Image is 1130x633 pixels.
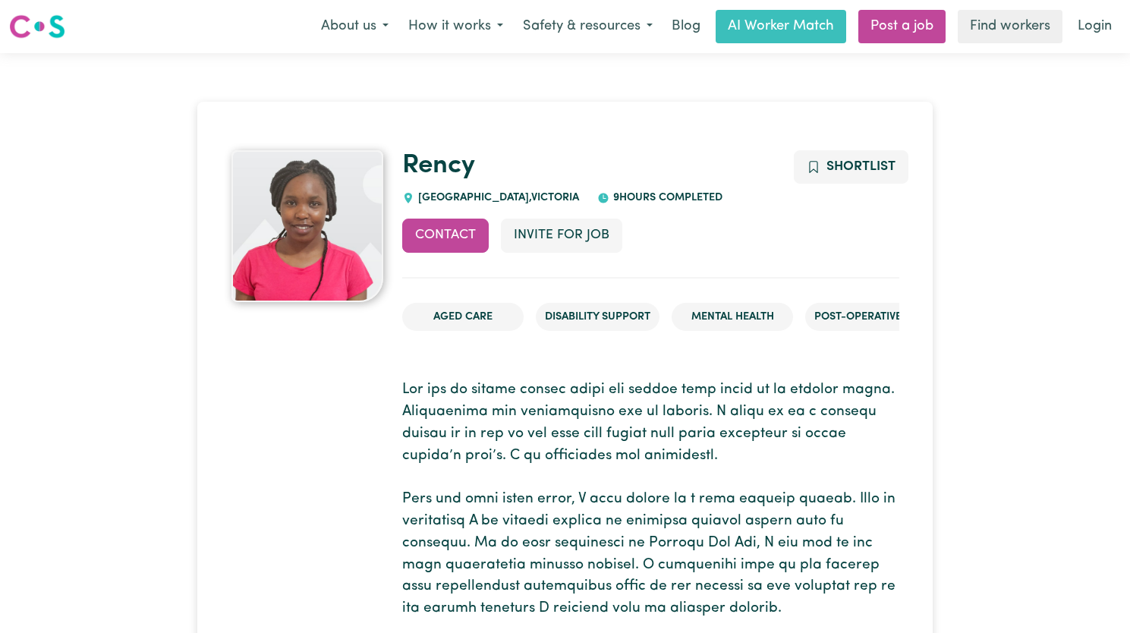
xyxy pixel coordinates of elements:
[609,192,722,203] span: 9 hours completed
[663,10,710,43] a: Blog
[513,11,663,43] button: Safety & resources
[826,160,896,173] span: Shortlist
[858,10,946,43] a: Post a job
[9,13,65,40] img: Careseekers logo
[231,150,384,302] a: Rency 's profile picture'
[958,10,1062,43] a: Find workers
[536,303,659,332] li: Disability Support
[402,153,475,179] a: Rency
[414,192,579,203] span: [GEOGRAPHIC_DATA] , Victoria
[231,150,383,302] img: Rency
[672,303,793,332] li: Mental Health
[402,219,489,252] button: Contact
[716,10,846,43] a: AI Worker Match
[311,11,398,43] button: About us
[398,11,513,43] button: How it works
[1069,10,1121,43] a: Login
[9,9,65,44] a: Careseekers logo
[402,303,524,332] li: Aged Care
[501,219,622,252] button: Invite for Job
[794,150,908,184] button: Add to shortlist
[805,303,941,332] li: Post-operative care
